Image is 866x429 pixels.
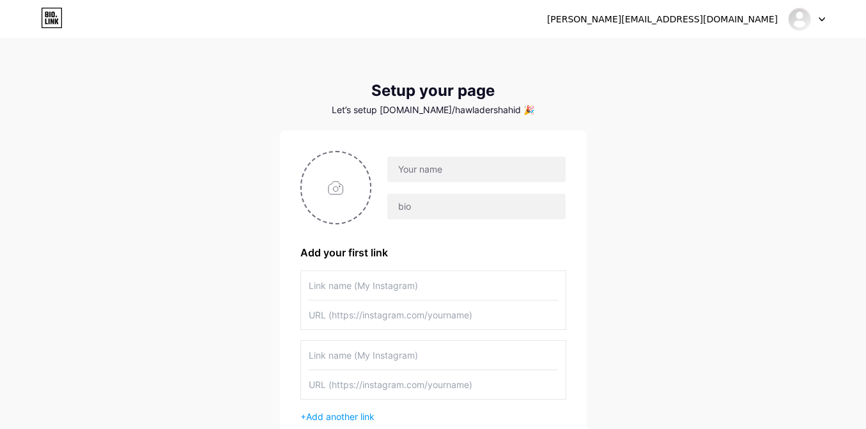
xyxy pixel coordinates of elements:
[300,245,566,260] div: Add your first link
[547,13,778,26] div: [PERSON_NAME][EMAIL_ADDRESS][DOMAIN_NAME]
[787,7,812,31] img: hawladershahid
[306,411,375,422] span: Add another link
[280,82,587,100] div: Setup your page
[309,341,558,370] input: Link name (My Instagram)
[387,194,565,219] input: bio
[300,410,566,423] div: +
[309,300,558,329] input: URL (https://instagram.com/yourname)
[309,271,558,300] input: Link name (My Instagram)
[280,105,587,115] div: Let’s setup [DOMAIN_NAME]/hawladershahid 🎉
[309,370,558,399] input: URL (https://instagram.com/yourname)
[387,157,565,182] input: Your name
